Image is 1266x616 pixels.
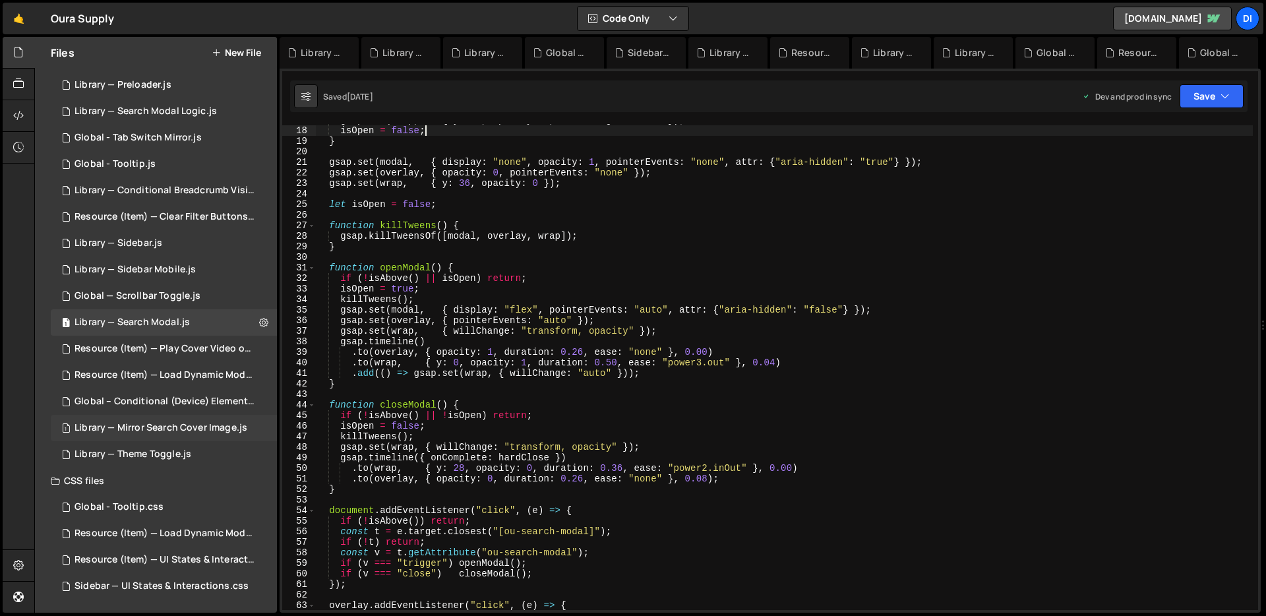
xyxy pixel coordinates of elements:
div: 14937/44563.css [51,494,277,520]
div: 14937/44170.js [51,177,282,204]
div: 14937/45379.js [51,441,277,468]
div: 20 [282,146,316,157]
div: 48 [282,442,316,452]
div: 57 [282,537,316,547]
div: 28 [282,231,316,241]
div: 14937/45352.js [51,230,277,257]
div: 33 [282,284,316,294]
div: Global - Notification Toasters.js [1037,46,1079,59]
div: 14937/38915.js [51,388,282,415]
button: Code Only [578,7,688,30]
div: 14937/38913.js [51,309,277,336]
span: 1 [62,319,70,329]
div: Dev and prod in sync [1082,91,1172,102]
div: 31 [282,262,316,273]
div: 29 [282,241,316,252]
div: 22 [282,168,316,178]
div: 14937/38909.css [51,520,282,547]
div: 14937/44593.js [51,257,277,283]
div: 60 [282,569,316,579]
div: Sidebar — UI States & Interactions.css [628,46,670,59]
div: 44 [282,400,316,410]
div: 32 [282,273,316,284]
div: 53 [282,495,316,505]
div: 46 [282,421,316,431]
div: 14937/44789.css [51,573,277,600]
div: Resource (Item) — Play Cover Video on Hover.js [75,343,256,355]
div: 19 [282,136,316,146]
a: 🤙 [3,3,35,34]
div: 49 [282,452,316,463]
div: 34 [282,294,316,305]
div: 23 [282,178,316,189]
div: Library — Search Modal Logic.js [709,46,752,59]
div: 14937/38910.js [51,362,282,388]
span: 1 [62,424,70,435]
div: 21 [282,157,316,168]
div: Library — Offline Mode.js [955,46,997,59]
div: 61 [282,579,316,590]
div: Global — Scrollbar Toggle.js [75,290,200,302]
div: Oura Supply [51,11,114,26]
div: 56 [282,526,316,537]
div: 41 [282,368,316,379]
div: Global - Copy To Clipboard.js [1200,46,1242,59]
div: 36 [282,315,316,326]
div: Resource (Page) — Rich Text Highlight Pill.js [791,46,833,59]
a: [DOMAIN_NAME] [1113,7,1232,30]
button: New File [212,47,261,58]
div: Library — Theme Toggle.js [382,46,425,59]
div: 58 [282,547,316,558]
div: Library — Mirror Search Cover Image.js [75,422,247,434]
div: 14937/43958.js [51,72,277,98]
div: Resource (Item) — Load Dynamic Modal (AJAX).css [75,528,256,539]
div: 47 [282,431,316,442]
div: Global - Tooltip.css [75,501,164,513]
div: 55 [282,516,316,526]
div: Library — Conditional Breadcrumb Visibility.js [75,185,256,197]
div: Library — Sidebar.js [75,237,162,249]
div: Resource (Item) — UI States & Interactions.css [75,554,256,566]
div: 35 [282,305,316,315]
div: 50 [282,463,316,474]
div: Library — Sidebar.js [464,46,506,59]
div: 38 [282,336,316,347]
div: 42 [282,379,316,389]
div: Global - Tooltip.js [75,158,156,170]
div: 14937/44562.js [51,151,277,177]
button: Save [1180,84,1244,108]
div: 43 [282,389,316,400]
div: Library — Sidebar Mobile.js [873,46,915,59]
div: Sidebar — UI States & Interactions.css [75,580,249,592]
div: Library — Preloader.js [75,79,171,91]
div: 14937/38901.js [51,336,282,362]
div: 14937/44975.js [51,125,277,151]
div: 14937/38911.js [51,415,277,441]
div: 14937/43376.js [51,204,282,230]
div: 62 [282,590,316,600]
div: Resource (Item) — Load Dynamic Modal (AJAX).js [75,369,256,381]
div: 24 [282,189,316,199]
div: Library — Search Modal Logic.js [75,106,217,117]
div: 54 [282,505,316,516]
div: CSS files [35,468,277,494]
div: Library — Theme Toggle.js [75,448,191,460]
div: 25 [282,199,316,210]
div: Global - Tab Switch Mirror.js [75,132,202,144]
div: 40 [282,357,316,368]
div: [DATE] [347,91,373,102]
div: 30 [282,252,316,262]
div: 63 [282,600,316,611]
div: 27 [282,220,316,231]
div: 14937/39947.js [51,283,277,309]
div: Library — Sidebar Mobile.js [75,264,196,276]
div: Resource (Item) — Clear Filter Buttons.js [75,211,256,223]
h2: Files [51,46,75,60]
div: 14937/44851.js [51,98,277,125]
div: 59 [282,558,316,569]
div: Global - Tab Switch Mirror.js [546,46,588,59]
a: Di [1236,7,1259,30]
div: Global – Conditional (Device) Element Visibility.js [75,396,256,408]
div: Library – Search Form.js [301,46,343,59]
